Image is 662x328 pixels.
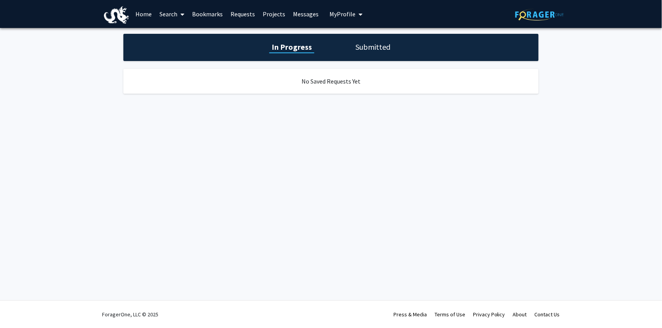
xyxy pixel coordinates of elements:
[269,42,314,52] h1: In Progress
[535,311,560,318] a: Contact Us
[102,301,158,328] div: ForagerOne, LLC © 2025
[393,311,427,318] a: Press & Media
[515,9,564,21] img: ForagerOne Logo
[227,0,259,28] a: Requests
[6,293,33,322] iframe: Chat
[435,311,465,318] a: Terms of Use
[123,69,539,94] div: No Saved Requests Yet
[156,0,188,28] a: Search
[132,0,156,28] a: Home
[259,0,289,28] a: Projects
[188,0,227,28] a: Bookmarks
[104,6,129,24] img: Drexel University Logo
[353,42,393,52] h1: Submitted
[513,311,527,318] a: About
[329,10,355,18] span: My Profile
[289,0,322,28] a: Messages
[473,311,505,318] a: Privacy Policy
